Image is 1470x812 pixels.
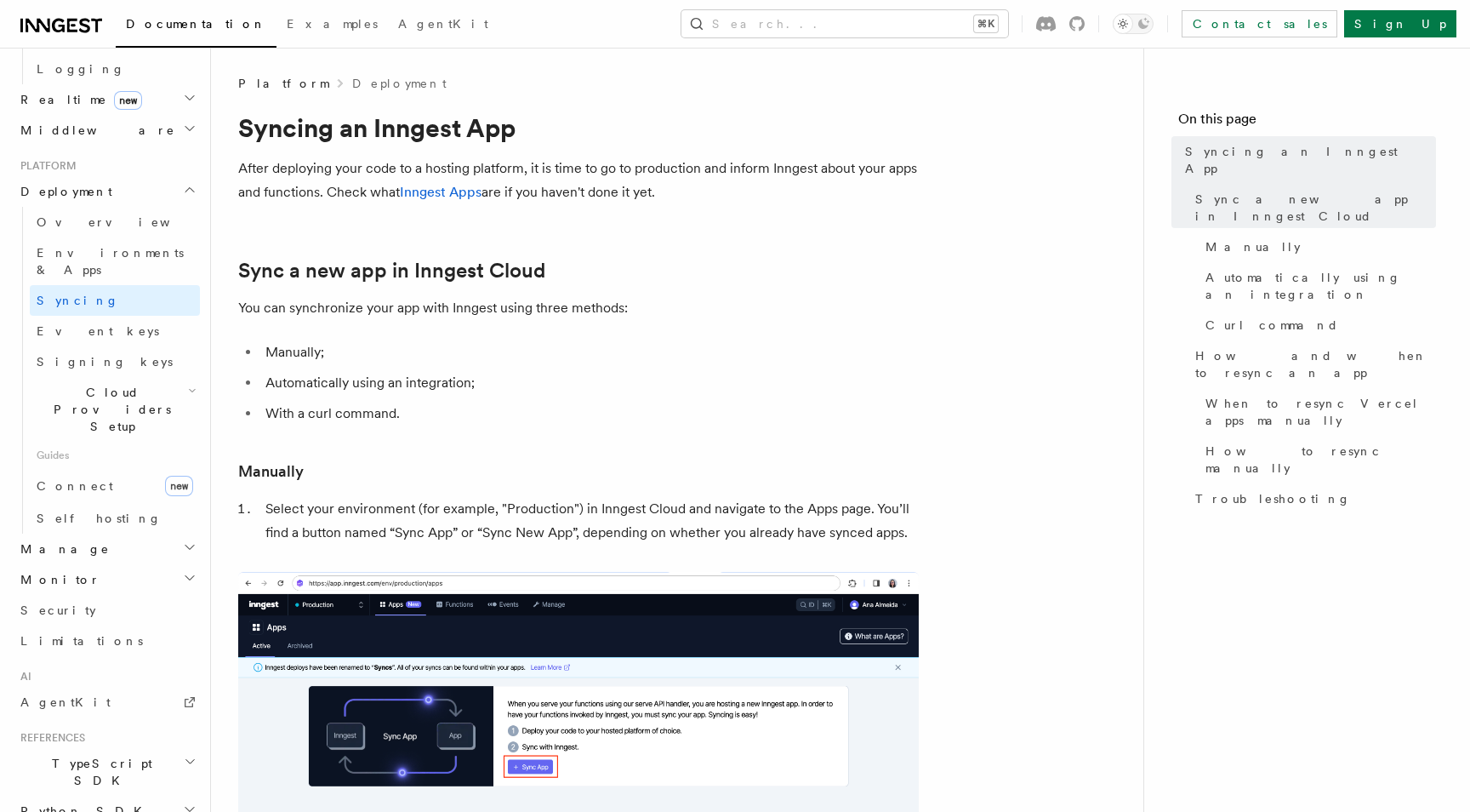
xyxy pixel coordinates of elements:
p: After deploying your code to a hosting platform, it is time to go to production and inform Innges... [238,157,919,204]
span: Deployment [14,183,112,200]
div: Deployment [14,207,200,534]
a: Limitations [14,626,200,656]
button: Search...⌘K [681,10,1008,37]
span: TypeScript SDK [14,755,184,789]
span: References [14,731,85,745]
span: new [114,91,142,110]
a: Self hosting [30,503,200,534]
a: Sign Up [1344,10,1456,37]
span: AgentKit [20,695,111,709]
span: Event keys [37,324,159,338]
a: Inngest Apps [400,184,481,200]
a: AgentKit [14,687,200,718]
a: Sync a new app in Inngest Cloud [1188,184,1436,232]
h1: Syncing an Inngest App [238,112,919,143]
span: AI [14,670,31,683]
kbd: ⌘K [974,15,998,32]
span: Cloud Providers Setup [30,384,188,435]
span: Limitations [20,634,143,648]
a: Curl command [1199,310,1436,340]
span: Manually [1205,238,1301,255]
button: Deployment [14,176,200,207]
span: When to resync Vercel apps manually [1205,395,1436,429]
a: Documentation [116,5,276,48]
a: Automatically using an integration [1199,262,1436,310]
span: Automatically using an integration [1205,269,1436,303]
span: Platform [238,75,328,92]
li: Automatically using an integration; [260,371,919,395]
span: Guides [30,442,200,469]
li: Manually; [260,340,919,364]
span: Connect [37,479,113,493]
span: Signing keys [37,355,173,369]
a: Syncing [30,285,200,316]
button: Middleware [14,115,200,146]
span: Security [20,603,96,617]
a: Connectnew [30,469,200,503]
h4: On this page [1178,109,1436,136]
span: Curl command [1205,317,1339,334]
a: Deployment [352,75,447,92]
a: Logging [30,54,200,84]
span: Environments & Apps [37,246,184,277]
button: Toggle dark mode [1113,14,1154,34]
span: Monitor [14,571,100,588]
a: Overview [30,207,200,237]
a: Contact sales [1182,10,1337,37]
a: Signing keys [30,346,200,377]
span: Platform [14,159,77,173]
a: When to resync Vercel apps manually [1199,388,1436,436]
span: Sync a new app in Inngest Cloud [1195,191,1436,225]
span: Examples [287,17,378,31]
button: Realtimenew [14,84,200,115]
button: Cloud Providers Setup [30,377,200,442]
span: How to resync manually [1205,443,1436,477]
li: With a curl command. [260,402,919,426]
a: Manually [238,460,304,483]
span: AgentKit [398,17,488,31]
a: Sync a new app in Inngest Cloud [238,259,545,283]
a: How and when to resync an app [1188,340,1436,388]
a: Manually [1199,232,1436,262]
span: How and when to resync an app [1195,347,1436,381]
p: You can synchronize your app with Inngest using three methods: [238,296,919,320]
span: Overview [37,215,212,229]
button: TypeScript SDK [14,748,200,796]
span: Self hosting [37,512,162,525]
a: Event keys [30,316,200,346]
span: Manage [14,540,110,558]
a: Examples [276,5,388,46]
span: Syncing [37,294,119,307]
a: Syncing an Inngest App [1178,136,1436,184]
a: Troubleshooting [1188,483,1436,514]
button: Monitor [14,564,200,595]
span: Realtime [14,91,142,108]
a: Environments & Apps [30,237,200,285]
span: new [165,476,193,496]
span: Documentation [126,17,266,31]
a: AgentKit [388,5,499,46]
a: How to resync manually [1199,436,1436,483]
span: Troubleshooting [1195,490,1351,507]
button: Manage [14,534,200,564]
span: Logging [37,62,125,76]
a: Security [14,595,200,626]
span: Middleware [14,122,175,139]
li: Select your environment (for example, "Production") in Inngest Cloud and navigate to the Apps pag... [260,497,919,545]
span: Syncing an Inngest App [1185,143,1436,177]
